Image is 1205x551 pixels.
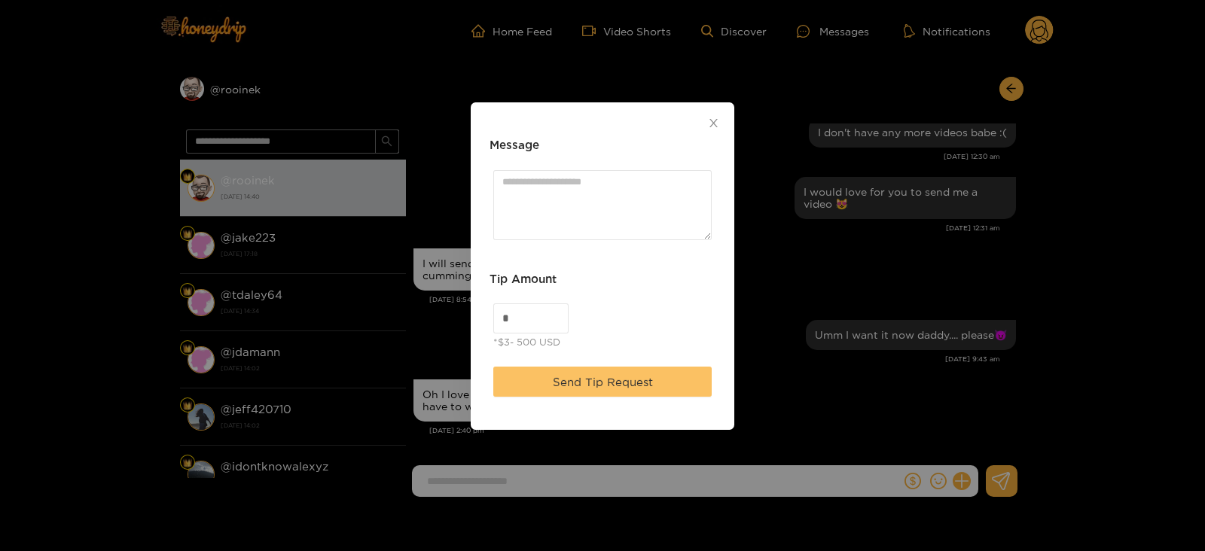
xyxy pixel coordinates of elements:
span: Send Tip Request [553,373,653,391]
div: *$3- 500 USD [493,335,560,350]
button: Send Tip Request [493,367,712,397]
h3: Message [490,137,539,155]
h3: Tip Amount [490,270,557,288]
button: Close [692,102,734,145]
span: close [708,117,719,129]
